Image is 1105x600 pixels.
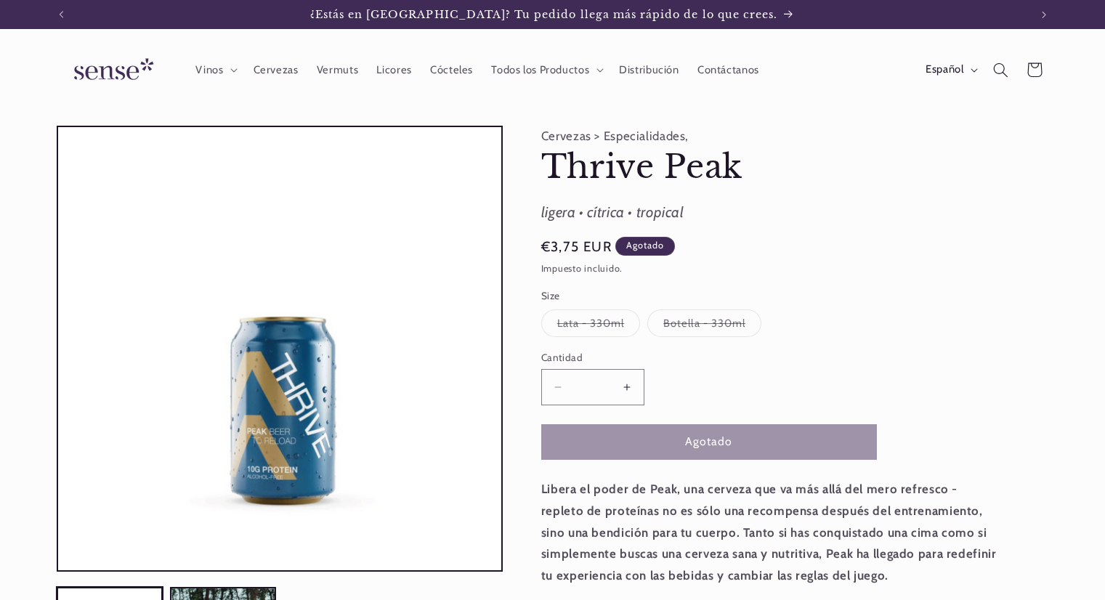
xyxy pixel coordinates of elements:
span: Contáctanos [697,63,759,77]
span: Licores [376,63,411,77]
span: €3,75 EUR [541,237,612,257]
label: Cantidad [541,350,877,365]
div: ligera • cítrica • tropical [541,200,999,226]
span: Vermuts [317,63,358,77]
span: Cócteles [430,63,473,77]
legend: Size [541,288,562,303]
button: Español [916,55,984,84]
span: Agotado [615,237,675,256]
button: Agotado [541,424,877,460]
span: ¿Estás en [GEOGRAPHIC_DATA]? Tu pedido llega más rápido de lo que crees. [310,8,778,21]
summary: Todos los Productos [482,54,610,86]
span: Vinos [195,63,223,77]
strong: Libera el poder de Peak, una cerveza que va más allá del mero refresco - repleto de proteínas no ... [541,482,997,582]
summary: Vinos [187,54,244,86]
a: Sense [51,44,171,97]
label: Lata - 330ml [541,309,641,337]
img: Sense [57,49,166,91]
h1: Thrive Peak [541,147,999,188]
a: Cócteles [421,54,482,86]
a: Cervezas [244,54,307,86]
a: Vermuts [307,54,368,86]
span: Cervezas [254,63,299,77]
span: Distribución [619,63,679,77]
a: Contáctanos [688,54,768,86]
a: Licores [368,54,421,86]
span: Español [926,62,963,78]
span: Todos los Productos [491,63,589,77]
label: Botella - 330ml [647,309,761,337]
div: Impuesto incluido. [541,262,999,277]
a: Distribución [610,54,689,86]
summary: Búsqueda [984,53,1018,86]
